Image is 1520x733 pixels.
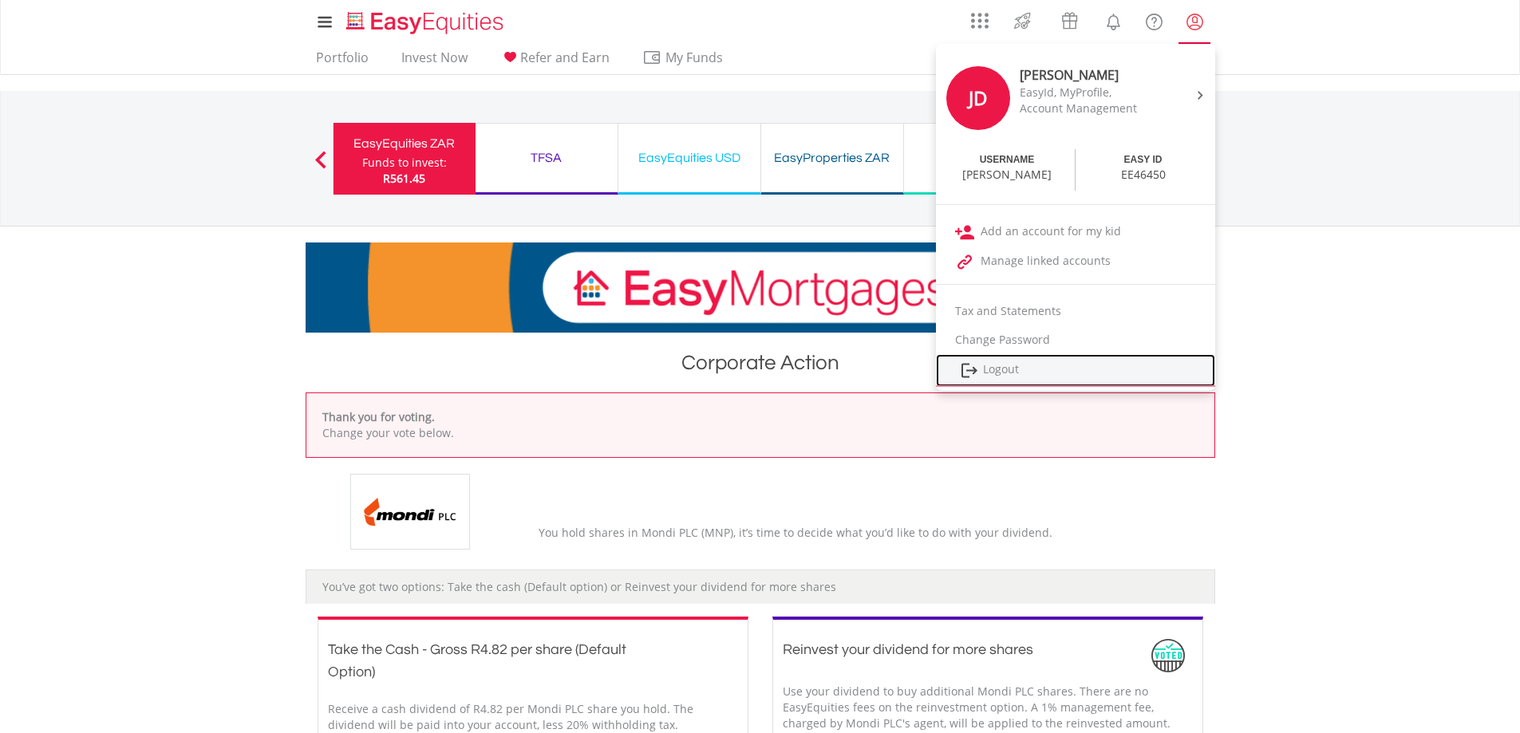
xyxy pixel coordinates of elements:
div: EasyEquities ZAR [343,132,466,155]
a: Vouchers [1046,4,1093,33]
span: Take the Cash - Gross R4.82 per share (Default Option) [328,642,626,680]
div: USERNAME [980,153,1035,167]
div: Account Management [1020,100,1154,116]
span: My Funds [642,47,747,68]
span: Receive a cash dividend of R4.82 per Mondi PLC share you hold. The dividend will be paid into you... [328,701,693,732]
span: You hold shares in Mondi PLC (MNP), it’s time to decide what you’d like to do with your dividend. [539,525,1052,540]
a: Invest Now [395,49,474,74]
span: You’ve got two options: Take the cash (Default option) or Reinvest your dividend for more shares [322,579,836,594]
button: Previous [305,159,337,175]
div: EasyProperties ZAR [771,147,894,169]
a: Portfolio [310,49,375,74]
div: Funds to invest: [362,155,447,171]
div: Demo ZAR [914,147,1036,169]
img: thrive-v2.svg [1009,8,1036,33]
img: EQU.ZA.MNP.png [350,474,470,550]
img: grid-menu-icon.svg [971,12,989,30]
a: Refer and Earn [494,49,616,74]
div: EE46450 [1121,167,1166,183]
div: [PERSON_NAME] [962,167,1052,183]
a: Manage linked accounts [936,246,1215,276]
a: Notifications [1093,4,1134,36]
div: TFSA [485,147,608,169]
a: Tax and Statements [936,297,1215,325]
div: EASY ID [1124,153,1163,167]
a: Add an account for my kid [936,217,1215,246]
a: Logout [936,354,1215,387]
div: [PERSON_NAME] [1020,66,1154,85]
a: FAQ's and Support [1134,4,1175,36]
div: EasyEquities USD [628,147,751,169]
a: My Profile [1175,4,1215,39]
a: Change Password [936,325,1215,354]
div: JD [946,66,1010,130]
a: AppsGrid [961,4,999,30]
img: vouchers-v2.svg [1056,8,1083,33]
b: Thank you for voting. [322,409,435,424]
a: JD [PERSON_NAME] EasyId, MyProfile, Account Management USERNAME [PERSON_NAME] EASY ID EE46450 [936,48,1215,196]
span: Refer and Earn [520,49,610,66]
p: Change your vote below. [322,425,1198,441]
img: EasyEquities_Logo.png [343,10,510,36]
div: EasyId, MyProfile, [1020,85,1154,100]
h1: Corporate Action [306,349,1215,384]
span: R561.45 [383,171,425,186]
img: EasyMortage Promotion Banner [306,242,1215,333]
a: Home page [340,4,510,36]
span: Reinvest your dividend for more shares [783,642,1033,657]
